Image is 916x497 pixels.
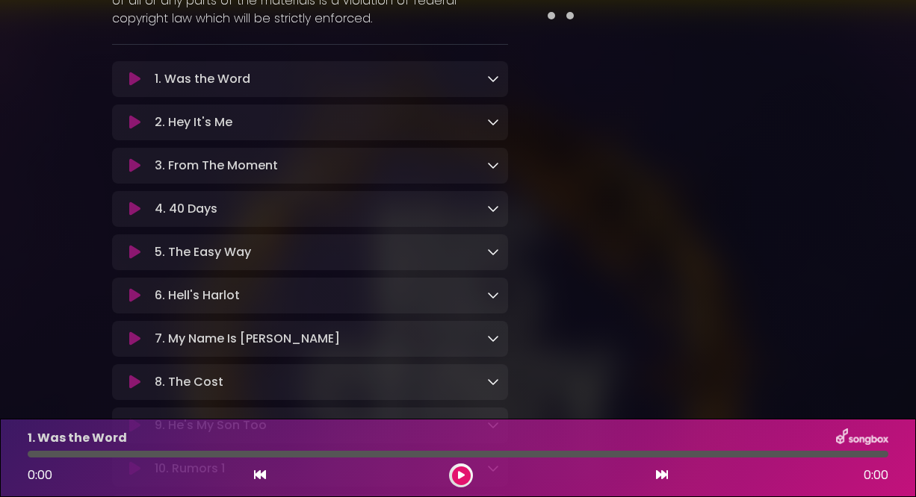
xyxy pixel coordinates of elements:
p: 4. 40 Days [155,200,217,218]
img: songbox-logo-white.png [836,428,888,448]
p: 2. Hey It's Me [155,113,232,131]
p: 6. Hell's Harlot [155,287,240,304]
span: 0:00 [864,466,888,484]
p: 8. The Cost [155,373,223,391]
p: 9. He's My Son Too [155,416,267,434]
p: 7. My Name Is [PERSON_NAME] [155,330,340,348]
span: 0:00 [28,466,52,484]
p: 1. Was the Word [155,70,250,88]
p: 3. From The Moment [155,157,278,175]
p: 5. The Easy Way [155,243,251,261]
p: 1. Was the Word [28,429,127,447]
